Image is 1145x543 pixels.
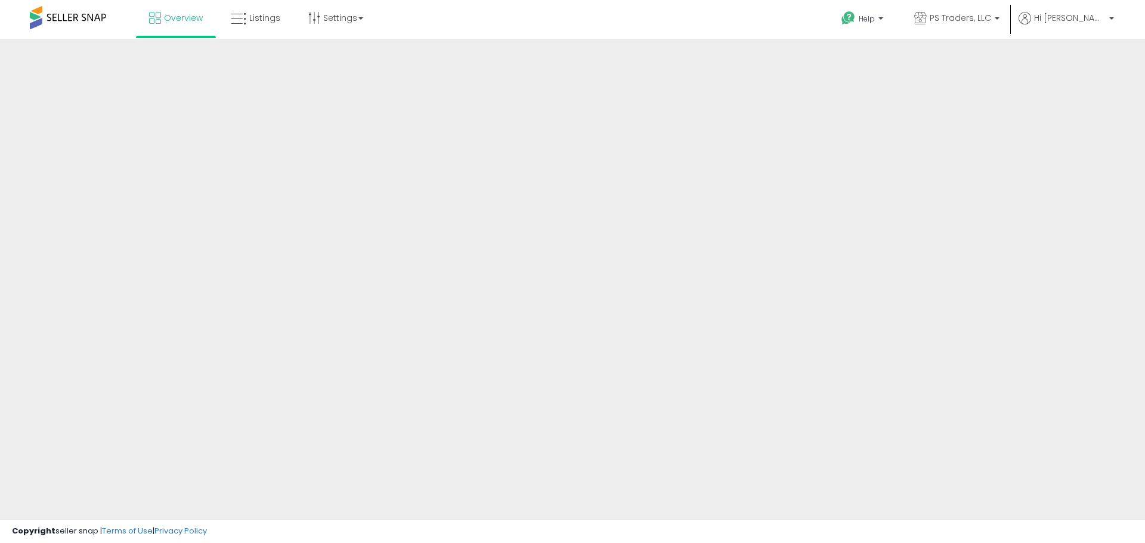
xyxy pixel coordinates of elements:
[164,12,203,24] span: Overview
[930,12,991,24] span: PS Traders, LLC
[832,2,895,39] a: Help
[102,525,153,536] a: Terms of Use
[1034,12,1106,24] span: Hi [PERSON_NAME]
[841,11,856,26] i: Get Help
[12,525,55,536] strong: Copyright
[12,526,207,537] div: seller snap | |
[859,14,875,24] span: Help
[249,12,280,24] span: Listings
[154,525,207,536] a: Privacy Policy
[1019,12,1114,39] a: Hi [PERSON_NAME]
